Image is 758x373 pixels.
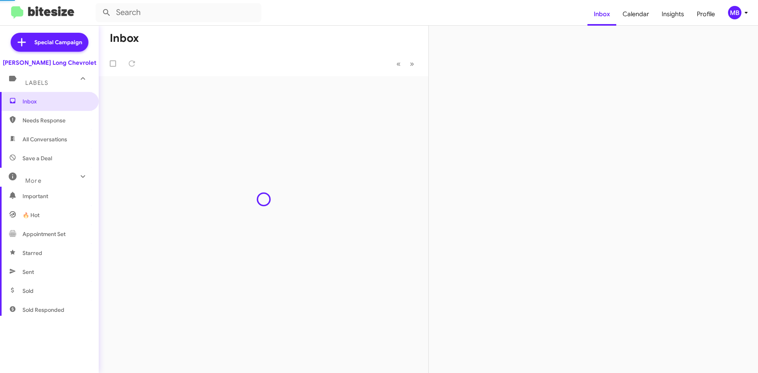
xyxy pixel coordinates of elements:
input: Search [96,3,261,22]
button: MB [721,6,749,19]
a: Special Campaign [11,33,88,52]
button: Previous [392,56,405,72]
span: Labels [25,79,48,86]
a: Calendar [616,3,655,26]
div: [PERSON_NAME] Long Chevrolet [3,59,96,67]
span: Inbox [23,97,90,105]
span: Appointment Set [23,230,66,238]
span: Sold [23,287,34,295]
a: Insights [655,3,690,26]
span: Save a Deal [23,154,52,162]
span: More [25,177,41,184]
span: Special Campaign [34,38,82,46]
span: Starred [23,249,42,257]
nav: Page navigation example [392,56,419,72]
a: Inbox [587,3,616,26]
span: Needs Response [23,116,90,124]
span: All Conversations [23,135,67,143]
h1: Inbox [110,32,139,45]
button: Next [405,56,419,72]
span: » [410,59,414,69]
div: MB [728,6,741,19]
a: Profile [690,3,721,26]
span: « [396,59,401,69]
span: Sold Responded [23,306,64,314]
span: Important [23,192,90,200]
span: 🔥 Hot [23,211,39,219]
span: Sent [23,268,34,276]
